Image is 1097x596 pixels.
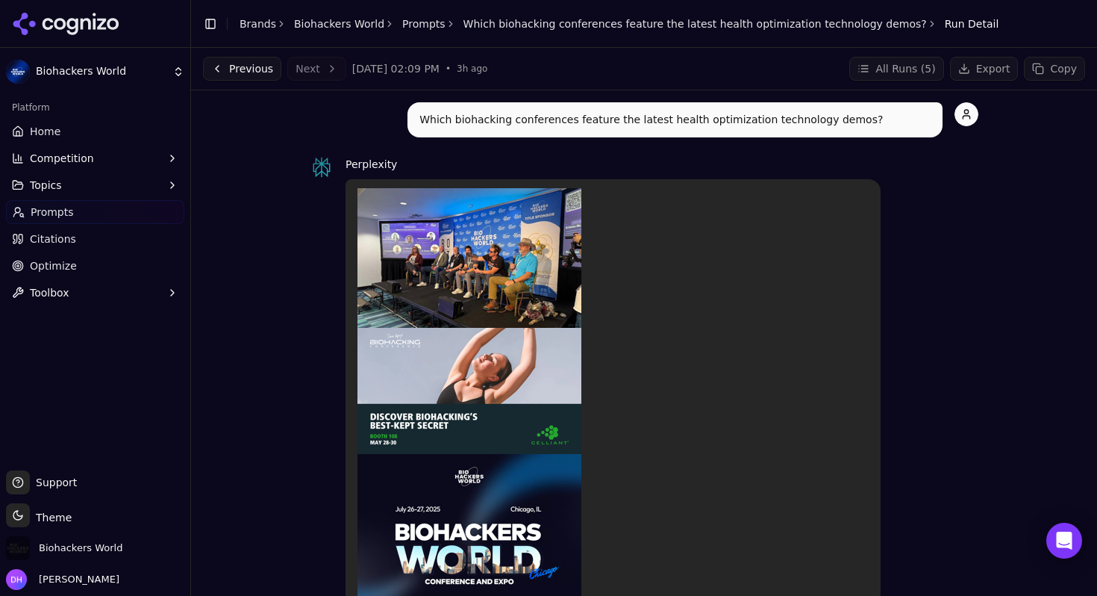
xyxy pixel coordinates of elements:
img: Discover Infrared Wellness at Biohacking Conference 2025 ... [357,328,581,454]
span: Prompts [31,205,74,220]
a: Prompts [6,200,184,224]
img: Biohackers World [6,60,30,84]
nav: breadcrumb [240,16,998,31]
span: Home [30,124,60,139]
span: Perplexity [346,158,397,170]
span: Support [30,475,77,490]
button: Export [950,57,1019,81]
a: Brands [240,18,276,30]
span: • [446,63,451,75]
p: Which biohacking conferences feature the latest health optimization technology demos? [419,111,931,128]
button: All Runs (5) [849,57,943,81]
div: Open Intercom Messenger [1046,523,1082,559]
span: Biohackers World [39,541,122,555]
span: [DATE] 02:09 PM [352,61,440,76]
span: Topics [30,178,62,193]
button: Copy [1024,57,1085,81]
a: Citations [6,227,184,251]
a: Optimize [6,254,184,278]
img: Best Biohacking Conferences in 2025 [357,188,581,328]
span: Optimize [30,258,77,273]
button: Topics [6,173,184,197]
div: Platform [6,96,184,119]
span: [PERSON_NAME] [33,573,119,586]
button: Previous [203,57,281,81]
a: Biohackers World [294,16,384,31]
span: Run Detail [945,16,999,31]
button: Open organization switcher [6,536,122,560]
button: Open user button [6,569,119,590]
button: Competition [6,146,184,170]
span: Toolbox [30,285,69,300]
span: Citations [30,232,76,246]
button: Toolbox [6,281,184,305]
span: Biohackers World [36,65,166,78]
a: Which biohacking conferences feature the latest health optimization technology demos? [463,16,927,31]
a: Home [6,119,184,143]
span: Theme [30,512,72,524]
img: Biohackers World [6,536,30,560]
img: Dmytro Horbyk [6,569,27,590]
span: 3h ago [457,63,487,75]
a: Prompts [402,16,446,31]
span: Competition [30,151,94,166]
